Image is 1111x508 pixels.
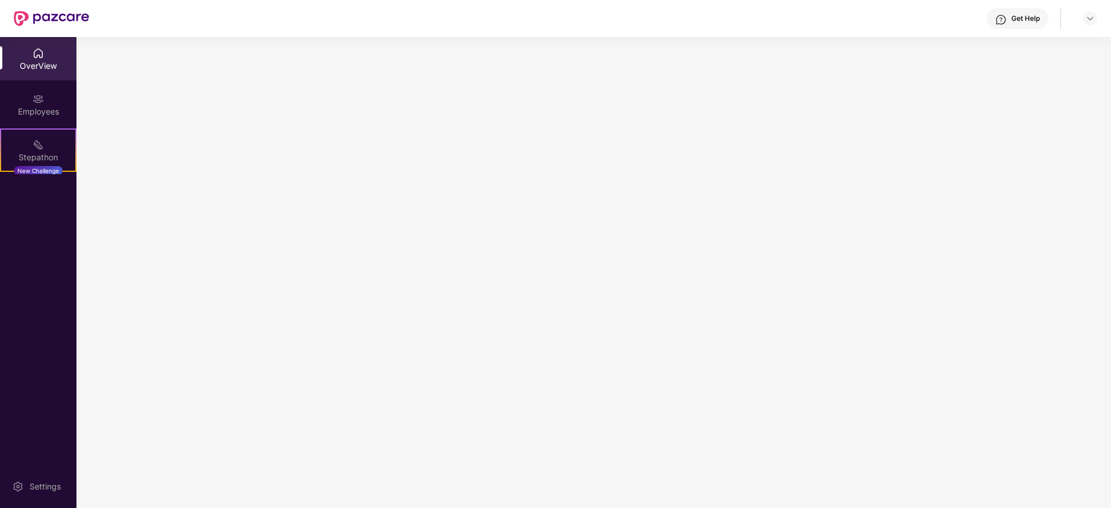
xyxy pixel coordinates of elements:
[26,481,64,492] div: Settings
[14,166,63,175] div: New Challenge
[1,152,75,163] div: Stepathon
[32,47,44,59] img: svg+xml;base64,PHN2ZyBpZD0iSG9tZSIgeG1sbnM9Imh0dHA6Ly93d3cudzMub3JnLzIwMDAvc3ZnIiB3aWR0aD0iMjAiIG...
[1086,14,1095,23] img: svg+xml;base64,PHN2ZyBpZD0iRHJvcGRvd24tMzJ4MzIiIHhtbG5zPSJodHRwOi8vd3d3LnczLm9yZy8yMDAwL3N2ZyIgd2...
[32,139,44,150] img: svg+xml;base64,PHN2ZyB4bWxucz0iaHR0cDovL3d3dy53My5vcmcvMjAwMC9zdmciIHdpZHRoPSIyMSIgaGVpZ2h0PSIyMC...
[32,93,44,105] img: svg+xml;base64,PHN2ZyBpZD0iRW1wbG95ZWVzIiB4bWxucz0iaHR0cDovL3d3dy53My5vcmcvMjAwMC9zdmciIHdpZHRoPS...
[14,11,89,26] img: New Pazcare Logo
[995,14,1007,25] img: svg+xml;base64,PHN2ZyBpZD0iSGVscC0zMngzMiIgeG1sbnM9Imh0dHA6Ly93d3cudzMub3JnLzIwMDAvc3ZnIiB3aWR0aD...
[12,481,24,492] img: svg+xml;base64,PHN2ZyBpZD0iU2V0dGluZy0yMHgyMCIgeG1sbnM9Imh0dHA6Ly93d3cudzMub3JnLzIwMDAvc3ZnIiB3aW...
[1011,14,1040,23] div: Get Help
